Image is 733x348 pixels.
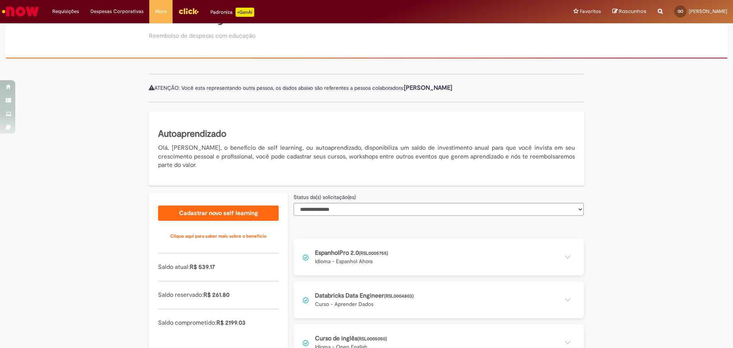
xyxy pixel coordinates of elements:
[158,319,279,327] p: Saldo comprometido:
[158,128,575,141] h5: Autoaprendizado
[158,228,279,244] a: Clique aqui para saber mais sobre o benefício
[158,206,279,221] a: Cadastrar novo self learning
[149,12,255,25] h1: Self Learning
[52,8,79,15] span: Requisições
[1,4,40,19] img: ServiceNow
[404,84,452,92] b: [PERSON_NAME]
[203,291,229,299] span: R$ 261.80
[149,74,584,102] div: ATENÇÃO: Você esta representando outra pessoa, os dados abaixo são referentes a pessoa colaboradora:
[158,291,279,299] p: Saldo reservado:
[580,8,601,15] span: Favoritos
[90,8,144,15] span: Despesas Corporativas
[149,33,255,40] h2: Reembolso de despesas com educação
[216,319,245,327] span: R$ 2199.03
[158,263,279,272] p: Saldo atual:
[178,5,199,17] img: click_logo_yellow_360x200.png
[158,144,575,170] p: Olá, [PERSON_NAME], o benefício de self learning, ou autoaprendizado, disponibiliza um saldo de i...
[678,9,683,14] span: GO
[612,8,646,15] a: Rascunhos
[294,193,356,201] label: Status da(s) solicitação(es)
[689,8,727,15] span: [PERSON_NAME]
[210,8,254,17] div: Padroniza
[155,8,167,15] span: More
[190,263,215,271] span: R$ 539.17
[619,8,646,15] span: Rascunhos
[236,8,254,17] p: +GenAi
